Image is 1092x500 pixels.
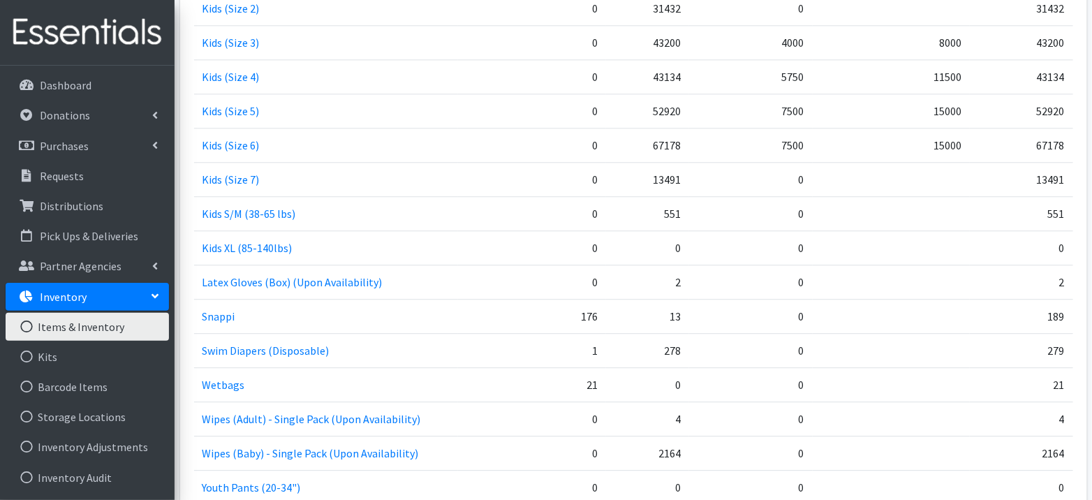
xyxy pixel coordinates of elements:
[970,230,1072,265] td: 0
[202,172,260,186] a: Kids (Size 7)
[970,94,1072,128] td: 52920
[970,59,1072,94] td: 43134
[606,128,689,162] td: 67178
[689,59,812,94] td: 5750
[689,299,812,333] td: 0
[970,299,1072,333] td: 189
[606,94,689,128] td: 52920
[6,222,169,250] a: Pick Ups & Deliveries
[970,402,1072,436] td: 4
[606,59,689,94] td: 43134
[6,101,169,129] a: Donations
[202,412,421,426] a: Wipes (Adult) - Single Pack (Upon Availability)
[458,230,606,265] td: 0
[689,367,812,402] td: 0
[458,162,606,196] td: 0
[689,333,812,367] td: 0
[202,36,260,50] a: Kids (Size 3)
[689,230,812,265] td: 0
[6,373,169,401] a: Barcode Items
[6,71,169,99] a: Dashboard
[202,344,330,358] a: Swim Diapers (Disposable)
[6,162,169,190] a: Requests
[970,162,1072,196] td: 13491
[202,480,301,494] a: Youth Pants (20-34")
[606,299,689,333] td: 13
[6,283,169,311] a: Inventory
[606,196,689,230] td: 551
[6,403,169,431] a: Storage Locations
[689,265,812,299] td: 0
[202,275,383,289] a: Latex Gloves (Box) (Upon Availability)
[606,265,689,299] td: 2
[202,104,260,118] a: Kids (Size 5)
[40,108,90,122] p: Donations
[970,128,1072,162] td: 67178
[202,241,293,255] a: Kids XL (85-140lbs)
[970,333,1072,367] td: 279
[202,446,419,460] a: Wipes (Baby) - Single Pack (Upon Availability)
[813,94,971,128] td: 15000
[458,367,606,402] td: 21
[813,128,971,162] td: 15000
[689,25,812,59] td: 4000
[6,433,169,461] a: Inventory Adjustments
[606,402,689,436] td: 4
[40,259,121,273] p: Partner Agencies
[606,25,689,59] td: 43200
[970,265,1072,299] td: 2
[970,436,1072,470] td: 2164
[202,378,245,392] a: Wetbags
[40,139,89,153] p: Purchases
[606,367,689,402] td: 0
[970,367,1072,402] td: 21
[6,313,169,341] a: Items & Inventory
[689,196,812,230] td: 0
[40,199,103,213] p: Distributions
[202,70,260,84] a: Kids (Size 4)
[458,299,606,333] td: 176
[813,59,971,94] td: 11500
[202,309,235,323] a: Snappi
[202,1,260,15] a: Kids (Size 2)
[6,252,169,280] a: Partner Agencies
[6,343,169,371] a: Kits
[458,128,606,162] td: 0
[458,25,606,59] td: 0
[970,196,1072,230] td: 551
[458,94,606,128] td: 0
[458,436,606,470] td: 0
[606,162,689,196] td: 13491
[458,59,606,94] td: 0
[458,196,606,230] td: 0
[689,402,812,436] td: 0
[689,94,812,128] td: 7500
[606,230,689,265] td: 0
[6,132,169,160] a: Purchases
[40,169,84,183] p: Requests
[689,128,812,162] td: 7500
[970,25,1072,59] td: 43200
[6,9,169,56] img: HumanEssentials
[40,78,91,92] p: Dashboard
[458,402,606,436] td: 0
[6,192,169,220] a: Distributions
[458,265,606,299] td: 0
[458,333,606,367] td: 1
[689,162,812,196] td: 0
[40,229,138,243] p: Pick Ups & Deliveries
[606,333,689,367] td: 278
[813,25,971,59] td: 8000
[40,290,87,304] p: Inventory
[606,436,689,470] td: 2164
[202,207,296,221] a: Kids S/M (38-65 lbs)
[6,464,169,492] a: Inventory Audit
[202,138,260,152] a: Kids (Size 6)
[689,436,812,470] td: 0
